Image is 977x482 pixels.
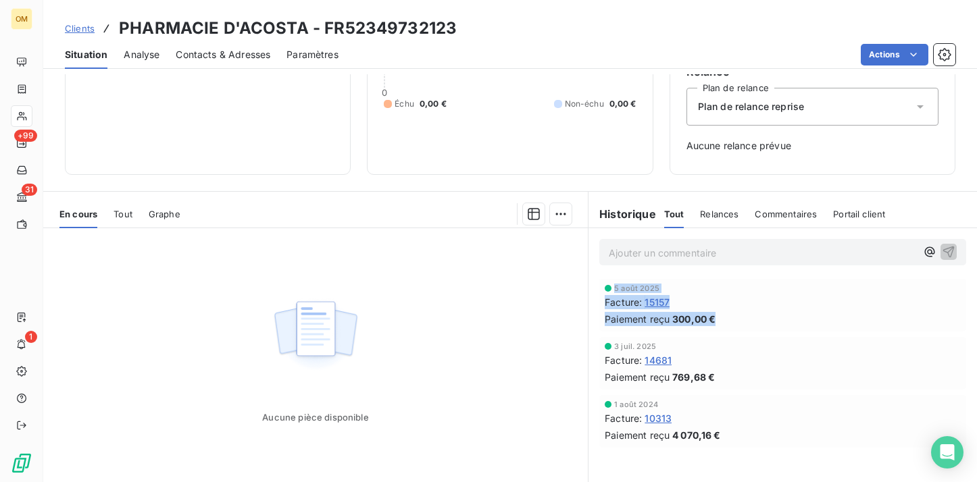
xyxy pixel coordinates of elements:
[609,98,636,110] span: 0,00 €
[14,130,37,142] span: +99
[262,412,368,423] span: Aucune pièce disponible
[605,295,642,309] span: Facture :
[382,87,387,98] span: 0
[65,22,95,35] a: Clients
[614,342,656,350] span: 3 juil. 2025
[833,209,885,219] span: Portail client
[700,209,738,219] span: Relances
[124,48,159,61] span: Analyse
[645,353,672,367] span: 14681
[176,48,270,61] span: Contacts & Adresses
[672,370,715,384] span: 769,68 €
[588,206,656,222] h6: Historique
[645,411,672,425] span: 10313
[614,400,658,408] span: 1 août 2024
[11,8,32,30] div: OM
[664,209,684,219] span: Tout
[272,294,359,377] img: Empty state
[755,209,817,219] span: Commentaires
[149,209,180,219] span: Graphe
[605,370,670,384] span: Paiement reçu
[59,209,97,219] span: En cours
[861,44,928,65] button: Actions
[645,295,670,309] span: 15157
[22,184,37,196] span: 31
[672,312,716,326] span: 300,00 €
[672,428,721,442] span: 4 070,16 €
[698,100,804,113] span: Plan de relance reprise
[686,139,938,153] span: Aucune relance prévue
[605,428,670,442] span: Paiement reçu
[25,331,37,343] span: 1
[286,48,339,61] span: Paramètres
[119,16,457,41] h3: PHARMACIE D'ACOSTA - FR52349732123
[605,312,670,326] span: Paiement reçu
[65,23,95,34] span: Clients
[605,411,642,425] span: Facture :
[605,353,642,367] span: Facture :
[565,98,604,110] span: Non-échu
[65,48,107,61] span: Situation
[931,436,963,468] div: Open Intercom Messenger
[614,284,659,292] span: 5 août 2025
[11,452,32,474] img: Logo LeanPay
[395,98,414,110] span: Échu
[114,209,132,219] span: Tout
[420,98,447,110] span: 0,00 €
